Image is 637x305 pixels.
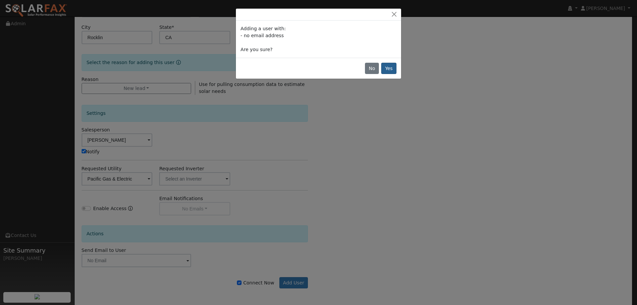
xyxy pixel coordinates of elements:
button: Close [389,11,399,18]
span: - no email address [241,33,284,38]
button: No [365,63,379,74]
span: Are you sure? [241,47,272,52]
button: Yes [381,63,396,74]
span: Adding a user with: [241,26,286,31]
